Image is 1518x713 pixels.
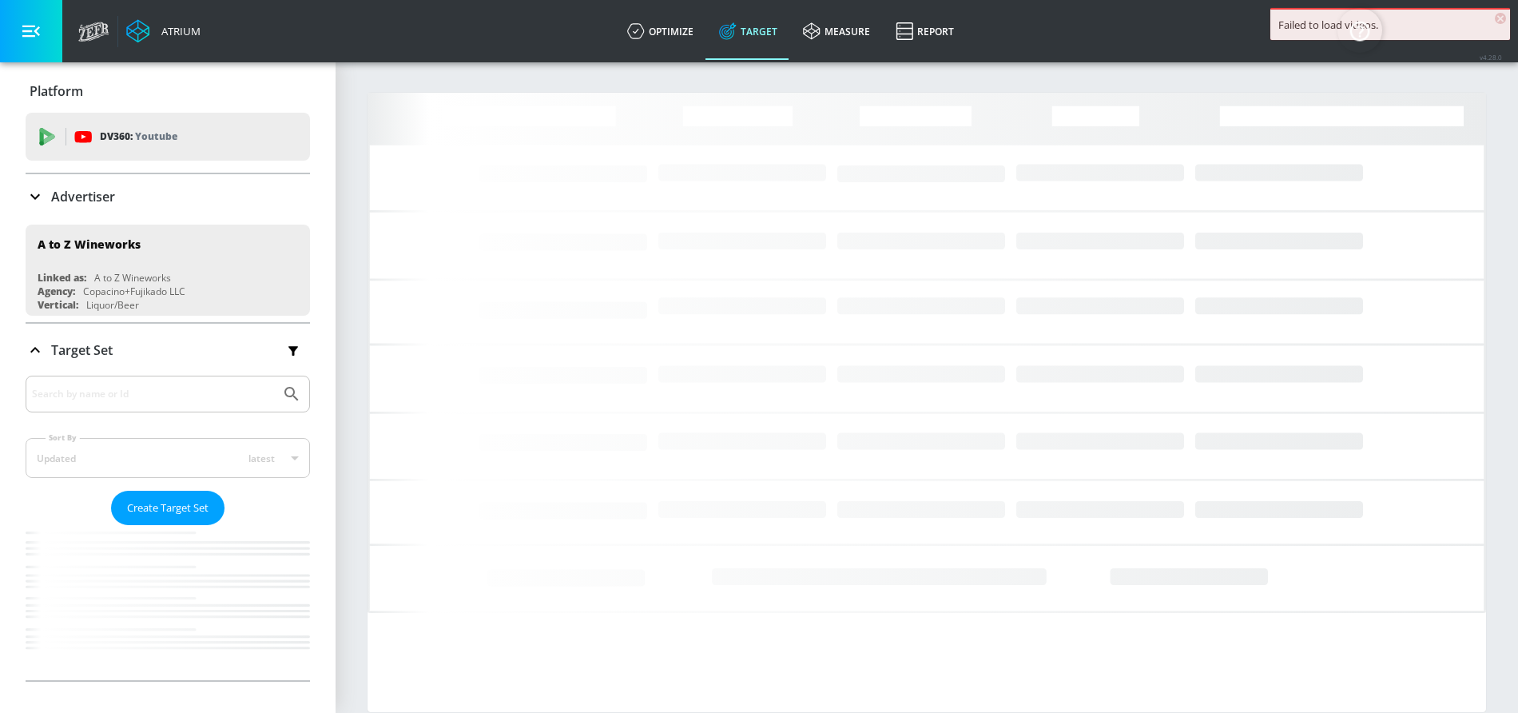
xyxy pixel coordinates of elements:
div: Agency: [38,285,75,298]
div: A to Z Wineworks [94,271,171,285]
p: DV360: [100,128,177,145]
div: A to Z WineworksLinked as:A to Z WineworksAgency:Copacino+Fujikado LLCVertical:Liquor/Beer [26,225,310,316]
div: A to Z Wineworks [38,237,141,252]
div: Linked as: [38,271,86,285]
div: Vertical: [38,298,78,312]
button: Open Resource Center [1337,8,1382,53]
span: Create Target Set [127,499,209,517]
div: Copacino+Fujikado LLC [83,285,185,298]
div: Platform [26,69,310,114]
span: latest [248,452,275,465]
a: Target [706,2,790,60]
button: Create Target Set [111,491,225,525]
span: × [1495,13,1506,24]
div: Atrium [155,24,201,38]
a: Report [883,2,967,60]
p: Platform [30,82,83,100]
nav: list of Target Set [26,525,310,680]
div: Failed to load videos. [1278,18,1502,32]
div: Target Set [26,376,310,680]
div: Liquor/Beer [86,298,139,312]
div: Target Set [26,324,310,376]
span: v 4.28.0 [1480,53,1502,62]
div: Updated [37,452,76,465]
input: Search by name or Id [32,384,274,404]
a: optimize [614,2,706,60]
label: Sort By [46,432,80,443]
p: Youtube [135,128,177,145]
p: Target Set [51,341,113,359]
a: Atrium [126,19,201,43]
p: Advertiser [51,188,115,205]
div: DV360: Youtube [26,113,310,161]
a: measure [790,2,883,60]
div: Advertiser [26,174,310,219]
